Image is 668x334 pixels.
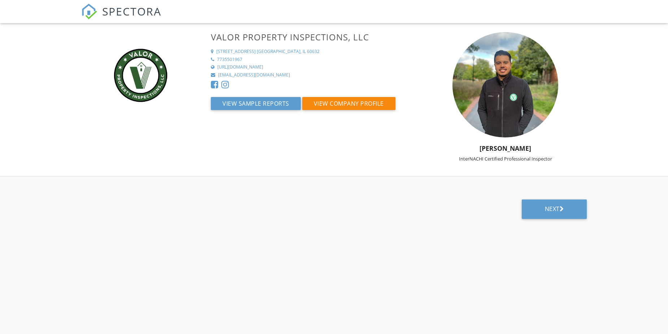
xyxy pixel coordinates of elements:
div: [EMAIL_ADDRESS][DOMAIN_NAME] [218,72,290,78]
div: [STREET_ADDRESS] [216,49,256,55]
a: 7735501967 [211,57,415,63]
div: Next [545,205,564,212]
a: View Company Profile [302,102,395,110]
div: InterNACHI Certified Professional Inspector [420,156,591,162]
h3: Valor Property Inspections, LLC [211,32,415,42]
div: [GEOGRAPHIC_DATA], IL 60632 [257,49,320,55]
img: img8058_1.jpg [452,32,558,137]
a: [URL][DOMAIN_NAME] [211,64,415,70]
img: The Best Home Inspection Software - Spectora [81,4,97,19]
a: [EMAIL_ADDRESS][DOMAIN_NAME] [211,72,415,78]
div: 7735501967 [217,57,242,63]
a: [STREET_ADDRESS] [GEOGRAPHIC_DATA], IL 60632 [211,49,415,55]
button: View Sample Reports [211,97,301,110]
span: SPECTORA [102,4,161,19]
a: SPECTORA [81,10,161,25]
h5: [PERSON_NAME] [420,145,591,152]
a: View Sample Reports [211,102,302,110]
img: ValorInspections_FINAL_Update-01.png [103,32,179,119]
button: View Company Profile [302,97,395,110]
div: [URL][DOMAIN_NAME] [217,64,263,70]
